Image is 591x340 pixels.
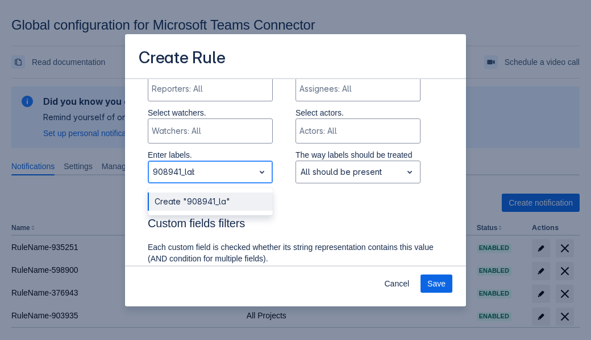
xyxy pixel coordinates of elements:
div: Create "908941_la" [148,192,273,211]
span: Save [427,275,446,293]
p: The way labels should be treated [295,149,421,161]
button: Save [421,275,452,293]
p: Select watchers. [148,107,273,118]
p: Enter labels. [148,149,273,161]
div: Scrollable content [125,78,466,267]
span: Cancel [384,275,409,293]
p: Each custom field is checked whether its string representation contains this value (AND condition... [148,241,443,264]
h3: Custom fields filters [148,216,443,235]
button: Cancel [377,275,416,293]
span: open [403,165,417,179]
p: Select actors. [295,107,421,118]
span: open [255,165,269,179]
h3: Create Rule [139,48,226,70]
